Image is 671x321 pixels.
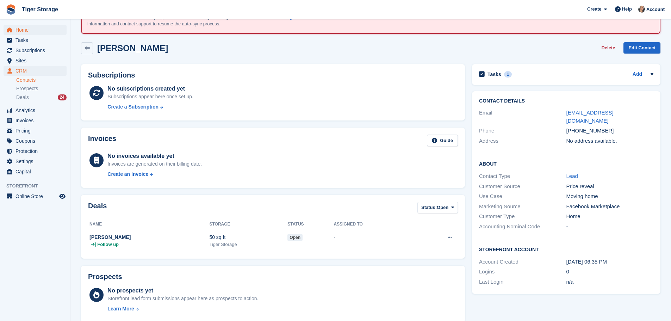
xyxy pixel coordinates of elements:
[4,156,67,166] a: menu
[107,93,193,100] div: Subscriptions appear here once set up.
[417,202,458,214] button: Status: Open
[209,241,287,248] div: Tiger Storage
[15,126,58,136] span: Pricing
[209,219,287,230] th: Storage
[16,94,67,101] a: Deals 24
[16,85,38,92] span: Prospects
[622,6,632,13] span: Help
[646,6,665,13] span: Account
[97,241,119,248] span: Follow up
[95,241,96,248] span: |
[15,136,58,146] span: Coupons
[4,25,67,35] a: menu
[623,42,660,54] a: Edit Contact
[4,116,67,125] a: menu
[566,137,653,145] div: No address available.
[479,109,566,125] div: Email
[15,35,58,45] span: Tasks
[16,77,67,84] a: Contacts
[107,295,258,302] div: Storefront lead form submissions appear here as prospects to action.
[107,305,258,313] a: Learn More
[566,203,653,211] div: Facebook Marketplace
[334,219,416,230] th: Assigned to
[88,219,209,230] th: Name
[437,204,448,211] span: Open
[19,4,61,15] a: Tiger Storage
[87,14,334,27] p: An error occurred with the auto-sync process for the site: Tiger Storage . Please review the for ...
[15,156,58,166] span: Settings
[479,212,566,221] div: Customer Type
[15,105,58,115] span: Analytics
[4,56,67,66] a: menu
[479,160,653,167] h2: About
[107,286,258,295] div: No prospects yet
[16,94,29,101] span: Deals
[15,146,58,156] span: Protection
[479,278,566,286] div: Last Login
[15,191,58,201] span: Online Store
[479,268,566,276] div: Logins
[479,192,566,200] div: Use Case
[107,103,159,111] div: Create a Subscription
[88,273,122,281] h2: Prospects
[633,70,642,79] a: Add
[4,167,67,177] a: menu
[479,98,653,104] h2: Contact Details
[598,42,618,54] button: Delete
[566,127,653,135] div: [PHONE_NUMBER]
[88,71,458,79] h2: Subscriptions
[4,45,67,55] a: menu
[479,127,566,135] div: Phone
[587,6,601,13] span: Create
[107,85,193,93] div: No subscriptions created yet
[638,6,645,13] img: Becky Martin
[4,66,67,76] a: menu
[566,212,653,221] div: Home
[107,152,202,160] div: No invoices available yet
[479,223,566,231] div: Accounting Nominal Code
[88,135,116,146] h2: Invoices
[421,204,437,211] span: Status:
[4,126,67,136] a: menu
[15,45,58,55] span: Subscriptions
[16,85,67,92] a: Prospects
[107,171,202,178] a: Create an Invoice
[566,173,578,179] a: Lead
[287,219,334,230] th: Status
[88,202,107,215] h2: Deals
[58,94,67,100] div: 24
[479,203,566,211] div: Marketing Source
[287,234,303,241] span: open
[271,14,306,20] a: knowledge base
[107,171,148,178] div: Create an Invoice
[479,258,566,266] div: Account Created
[334,234,416,241] div: -
[566,223,653,231] div: -
[6,183,70,190] span: Storefront
[479,137,566,145] div: Address
[566,268,653,276] div: 0
[566,192,653,200] div: Moving home
[6,4,16,15] img: stora-icon-8386f47178a22dfd0bd8f6a31ec36ba5ce8667c1dd55bd0f319d3a0aa187defe.svg
[107,305,134,313] div: Learn More
[97,43,168,53] h2: [PERSON_NAME]
[479,246,653,253] h2: Storefront Account
[427,135,458,146] a: Guide
[4,105,67,115] a: menu
[504,71,512,78] div: 1
[566,183,653,191] div: Price reveal
[209,234,287,241] div: 50 sq ft
[566,258,653,266] div: [DATE] 06:35 PM
[4,191,67,201] a: menu
[4,146,67,156] a: menu
[4,136,67,146] a: menu
[89,234,209,241] div: [PERSON_NAME]
[58,192,67,200] a: Preview store
[15,167,58,177] span: Capital
[15,116,58,125] span: Invoices
[107,103,193,111] a: Create a Subscription
[479,183,566,191] div: Customer Source
[566,278,653,286] div: n/a
[15,66,58,76] span: CRM
[487,71,501,78] h2: Tasks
